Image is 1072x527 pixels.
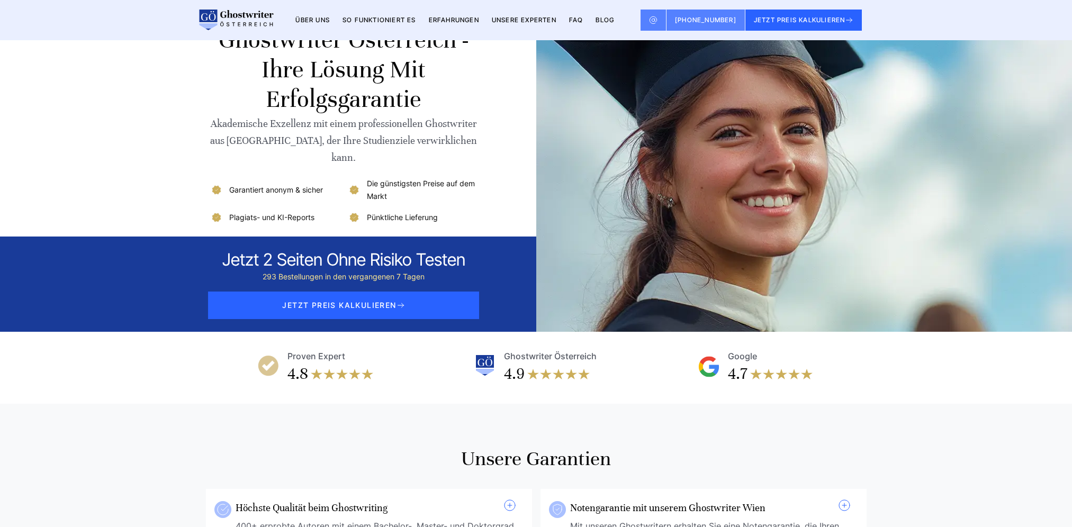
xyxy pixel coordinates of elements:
a: So funktioniert es [343,16,416,24]
img: Notengarantie mit unserem Ghostwriter Wien [549,501,566,518]
div: 293 Bestellungen in den vergangenen 7 Tagen [222,270,465,283]
img: Höchste Qualität beim Ghostwriting [214,501,231,518]
img: stars [310,364,374,385]
div: 4.9 [504,364,525,385]
img: Google Reviews [698,356,719,377]
img: Garantiert anonym & sicher [210,184,223,196]
h1: Ghostwriter Österreich - Ihre Lösung mit Erfolgsgarantie [210,25,478,114]
span: JETZT PREIS KALKULIEREN [208,292,479,319]
div: Proven Expert [287,349,345,364]
div: Google [728,349,757,364]
button: JETZT PREIS KALKULIEREN [745,10,862,31]
div: Ghostwriter Österreich [504,349,597,364]
div: 4.7 [728,364,747,385]
img: Ghostwriter [474,355,496,376]
a: BLOG [596,16,614,24]
a: [PHONE_NUMBER] [666,10,745,31]
a: Über uns [295,16,330,24]
a: Erfahrungen [429,16,479,24]
img: stars [527,364,590,385]
a: Notengarantie mit unserem Ghostwriter Wien [570,502,765,514]
li: Die günstigsten Preise auf dem Markt [348,177,478,203]
img: stars [750,364,813,385]
li: Pünktliche Lieferung [348,211,478,224]
li: Plagiats- und KI-Reports [210,211,340,224]
a: FAQ [569,16,583,24]
div: Jetzt 2 seiten ohne risiko testen [222,249,465,270]
img: Email [649,16,657,24]
a: Höchste Qualität beim Ghostwriting [236,502,388,514]
div: Akademische Exzellenz mit einem professionellen Ghostwriter aus [GEOGRAPHIC_DATA], der Ihre Studi... [210,115,478,166]
img: Proven Expert [258,355,279,376]
img: Die günstigsten Preise auf dem Markt [348,184,361,196]
li: Garantiert anonym & sicher [210,177,340,203]
span: [PHONE_NUMBER] [675,16,736,24]
div: 4.8 [287,364,308,385]
img: logo wirschreiben [197,10,274,31]
h2: Unsere garantien [206,446,867,471]
img: Pünktliche Lieferung [348,211,361,224]
img: Plagiats- und KI-Reports [210,211,223,224]
a: Unsere Experten [492,16,556,24]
